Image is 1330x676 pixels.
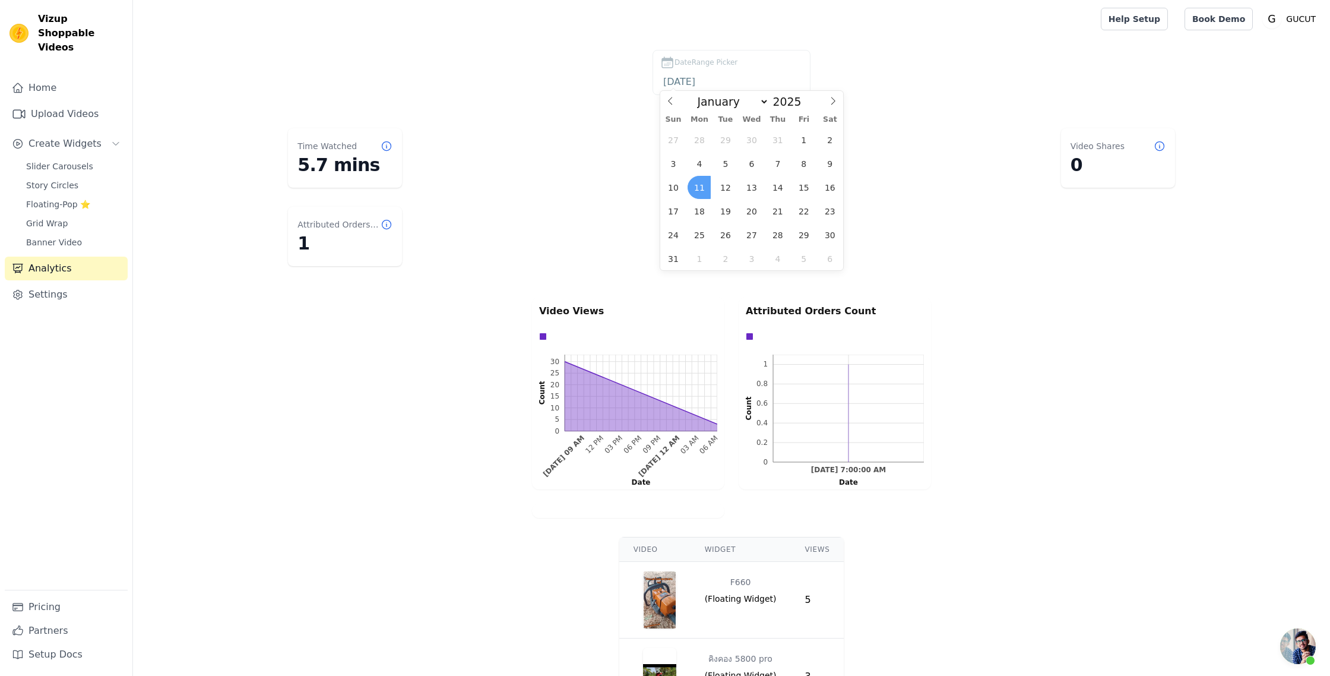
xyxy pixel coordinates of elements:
dt: Time Watched [297,140,357,152]
p: Video Views [539,304,717,318]
a: Setup Docs [5,643,128,666]
a: Floating-Pop ⭐ [19,196,128,213]
g: Wed Aug 13 2025 15:00:00 GMT+0700 (เวลาอินโดจีน) [603,434,624,455]
text: 0.8 [756,380,768,388]
span: Wed [739,116,765,124]
text: 06 AM [698,434,720,456]
th: Video [619,538,691,562]
text: 09 PM [641,434,663,455]
text: 20 [550,381,559,389]
th: Views [791,538,844,562]
span: September 3, 2025 [740,247,763,270]
text: 03 PM [603,434,624,455]
g: Thu Aug 14 2025 06:00:00 GMT+0700 (เวลาอินโดจีน) [698,434,720,456]
span: July 31, 2025 [766,128,789,151]
span: August 26, 2025 [714,223,737,247]
button: G GUCUT [1262,8,1320,30]
g: Wed Aug 13 2025 18:00:00 GMT+0700 (เวลาอินโดจีน) [622,434,644,455]
span: September 4, 2025 [766,247,789,270]
p: Attributed Orders Count [746,304,924,318]
span: August 30, 2025 [818,223,841,247]
span: Fri [791,116,817,124]
div: Data groups [743,330,921,343]
input: DateRange Picker [660,74,803,90]
a: Analytics [5,257,128,280]
g: left axis [729,355,773,466]
dd: 1 [297,233,392,254]
text: 0 [763,458,768,466]
text: 10 [550,404,559,412]
text: 15 [550,392,559,400]
g: left ticks [756,355,773,466]
span: August 14, 2025 [766,176,789,199]
span: August 2, 2025 [818,128,841,151]
text: Date [632,478,651,487]
span: Sun [660,116,686,124]
span: July 30, 2025 [740,128,763,151]
g: Wed Aug 13 2025 21:00:00 GMT+0700 (เวลาอินโดจีน) [641,434,663,455]
span: August 28, 2025 [766,223,789,247]
span: August 22, 2025 [792,200,815,223]
span: September 2, 2025 [714,247,737,270]
span: August 6, 2025 [740,152,763,175]
span: August 20, 2025 [740,200,763,223]
span: ( Floating Widget ) [705,593,777,605]
text: 06 PM [622,434,644,455]
span: August 5, 2025 [714,152,737,175]
dt: Attributed Orders Count [297,219,381,230]
text: 12 PM [584,434,605,455]
g: Thu Aug 14 2025 07:00:00 GMT+0700 (เวลาอินโดจีน) [811,466,886,475]
div: v 4.0.25 [33,19,58,29]
span: August 8, 2025 [792,152,815,175]
text: Count [538,381,546,405]
a: Pricing [5,595,128,619]
g: 30 [550,358,559,366]
div: Domain: [DOMAIN_NAME] [31,31,131,40]
div: Domain Overview [47,70,106,78]
span: August 21, 2025 [766,200,789,223]
span: August 16, 2025 [818,176,841,199]
g: 1 [763,360,768,368]
span: August 9, 2025 [818,152,841,175]
a: Banner Video [19,234,128,251]
g: 0.2 [756,438,768,447]
a: Home [5,76,128,100]
span: July 29, 2025 [714,128,737,151]
a: Book Demo [1185,8,1253,30]
text: 5 [555,415,559,424]
span: Grid Wrap [26,217,68,229]
img: tab_keywords_by_traffic_grey.svg [120,69,129,78]
div: F660 [730,571,751,593]
text: 0 [555,427,559,435]
a: Upload Videos [5,102,128,126]
span: August 11, 2025 [688,176,711,199]
a: Settings [5,283,128,307]
p: GUCUT [1281,8,1320,30]
span: July 28, 2025 [688,128,711,151]
div: Data groups [536,330,714,343]
span: August 17, 2025 [661,200,685,223]
span: August 18, 2025 [688,200,711,223]
span: August 1, 2025 [792,128,815,151]
text: 0.4 [756,419,768,427]
span: August 13, 2025 [740,176,763,199]
g: 25 [550,369,559,377]
g: 0.6 [756,399,768,408]
dd: 5.7 mins [297,154,392,176]
a: Grid Wrap [19,215,128,232]
img: video [643,571,676,628]
g: Wed Aug 13 2025 09:00:00 GMT+0700 (เวลาอินโดจีน) [541,434,586,478]
span: August 4, 2025 [688,152,711,175]
input: Year [769,95,812,108]
text: Count [745,396,753,420]
g: bottom ticks [773,462,924,475]
span: August 23, 2025 [818,200,841,223]
span: September 1, 2025 [688,247,711,270]
span: Vizup Shoppable Videos [38,12,123,55]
